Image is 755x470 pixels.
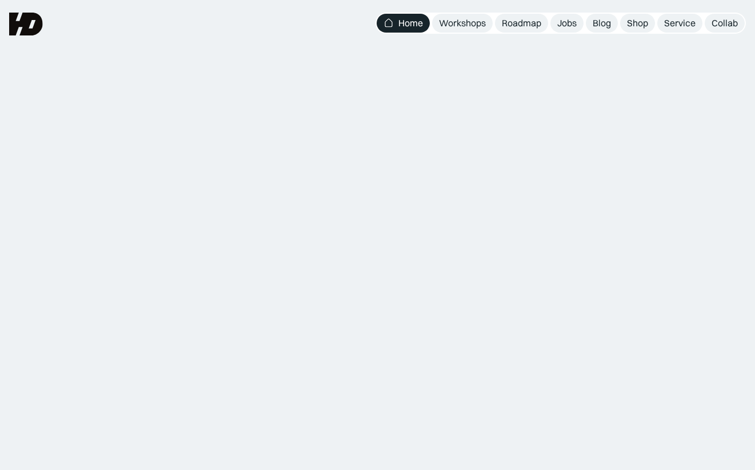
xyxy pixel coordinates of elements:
[495,14,548,33] a: Roadmap
[432,14,493,33] a: Workshops
[557,17,577,29] div: Jobs
[705,14,745,33] a: Collab
[439,17,486,29] div: Workshops
[620,14,655,33] a: Shop
[377,14,430,33] a: Home
[398,17,423,29] div: Home
[627,17,648,29] div: Shop
[502,17,541,29] div: Roadmap
[593,17,611,29] div: Blog
[712,17,738,29] div: Collab
[657,14,702,33] a: Service
[664,17,696,29] div: Service
[550,14,584,33] a: Jobs
[586,14,618,33] a: Blog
